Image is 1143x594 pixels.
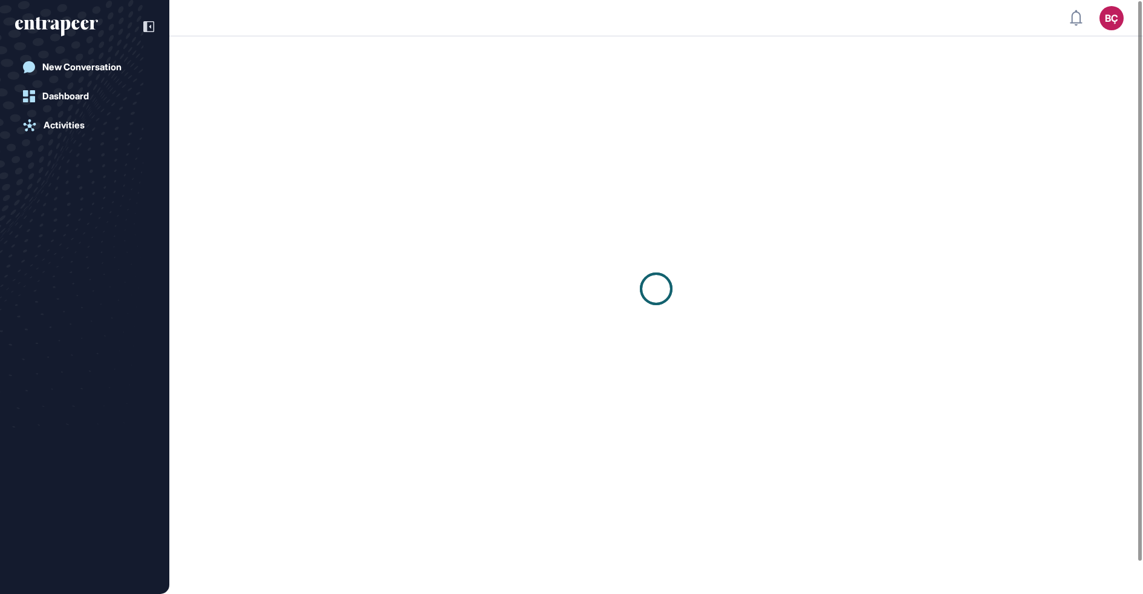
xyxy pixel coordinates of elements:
[42,91,89,102] div: Dashboard
[15,55,154,79] a: New Conversation
[15,17,98,36] div: entrapeer-logo
[15,84,154,108] a: Dashboard
[15,113,154,137] a: Activities
[42,62,122,73] div: New Conversation
[44,120,85,131] div: Activities
[1099,6,1124,30] button: BÇ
